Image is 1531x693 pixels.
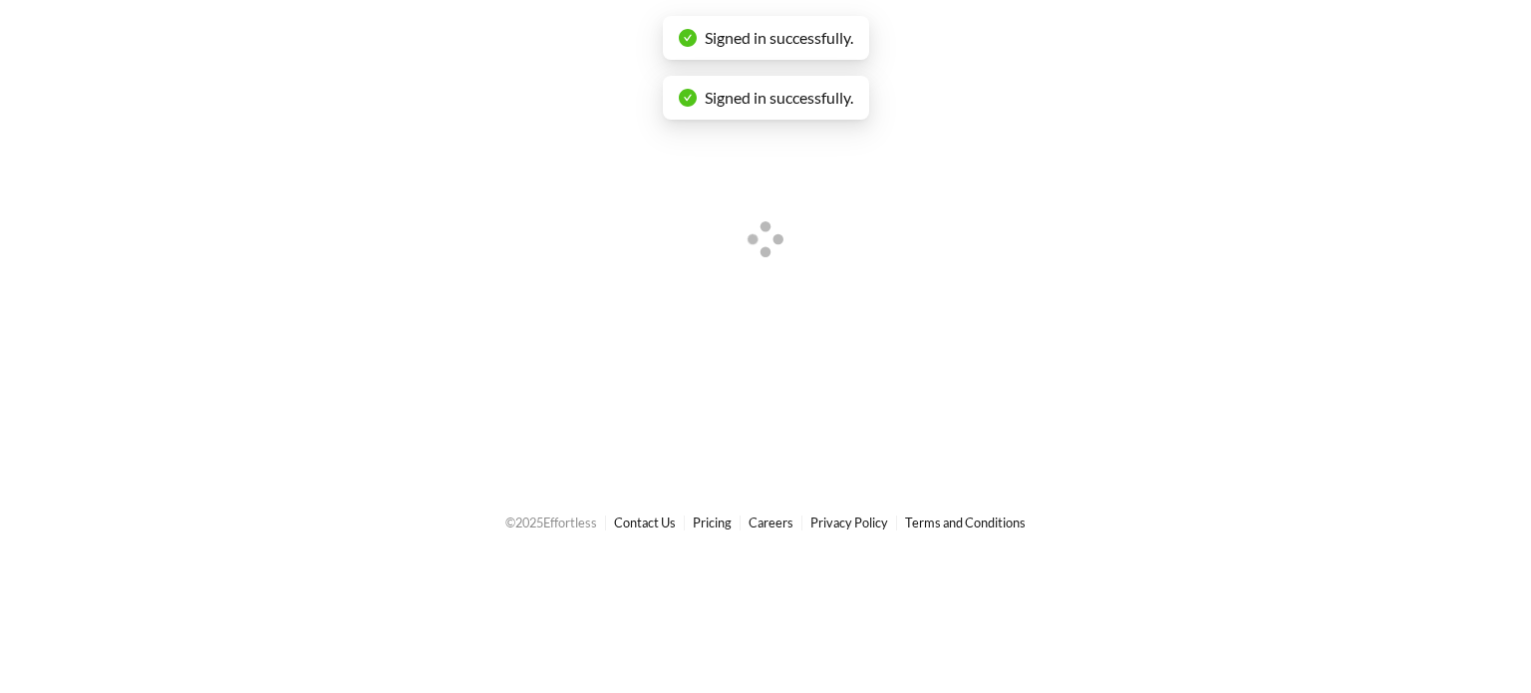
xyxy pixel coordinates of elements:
[810,515,888,530] a: Privacy Policy
[505,515,597,530] span: © 2025 Effortless
[705,28,853,47] span: Signed in successfully.
[614,515,676,530] a: Contact Us
[679,29,697,47] span: check-circle
[905,515,1026,530] a: Terms and Conditions
[693,515,732,530] a: Pricing
[705,88,853,107] span: Signed in successfully.
[749,515,793,530] a: Careers
[679,89,697,107] span: check-circle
